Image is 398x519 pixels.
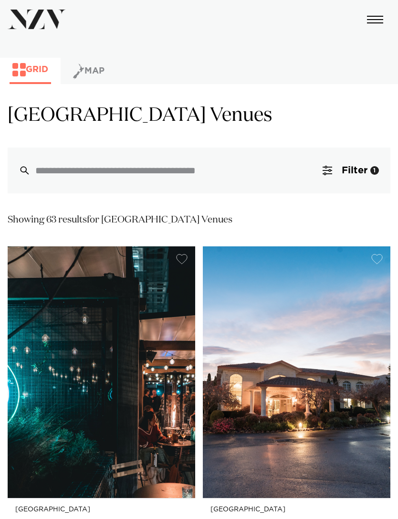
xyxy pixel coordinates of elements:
[8,10,66,29] img: nzv-logo.png
[8,103,390,128] h1: [GEOGRAPHIC_DATA] Venues
[210,506,383,513] small: [GEOGRAPHIC_DATA]
[70,63,107,84] button: Map
[370,166,379,175] div: 1
[8,212,232,227] div: Showing 63 results
[311,148,390,193] button: Filter1
[342,166,367,175] span: Filter
[15,506,188,513] small: [GEOGRAPHIC_DATA]
[10,63,51,84] button: Grid
[87,215,232,224] span: for [GEOGRAPHIC_DATA] Venues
